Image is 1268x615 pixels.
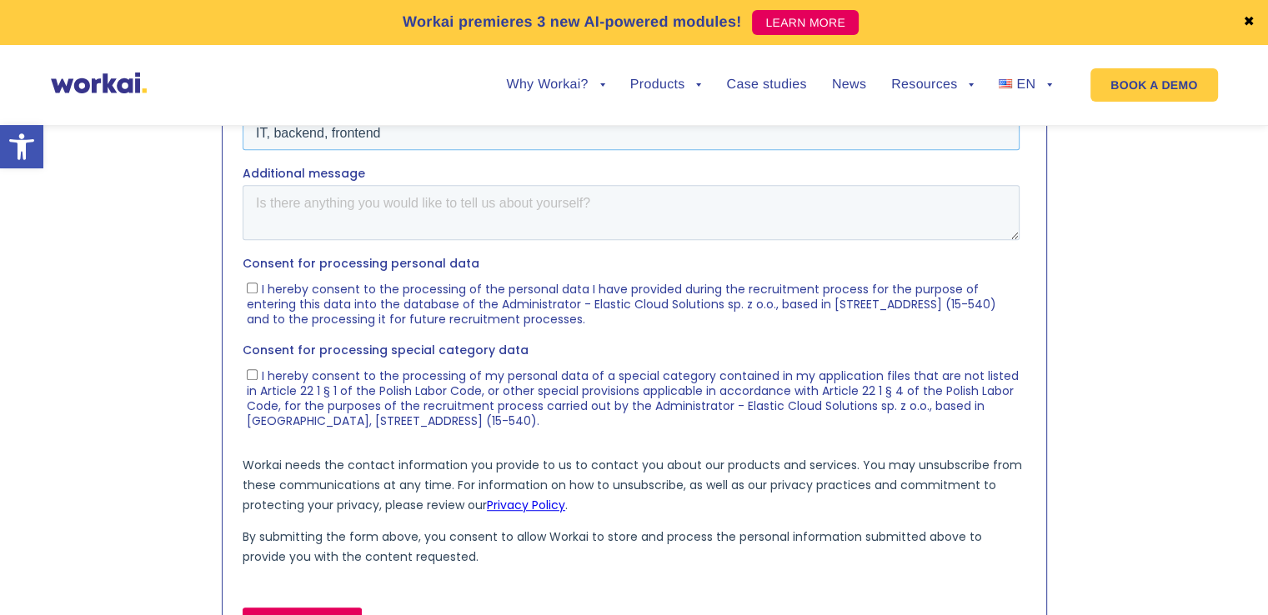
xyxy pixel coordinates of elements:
span: EN [1016,77,1035,92]
a: Resources [891,78,974,92]
a: ✖ [1243,16,1255,29]
a: News [832,78,866,92]
input: I hereby consent to the processing of the personal data I have provided during the recruitment pr... [4,459,15,470]
span: I hereby consent to the processing of the personal data I have provided during the recruitment pr... [4,457,754,504]
a: LEARN MORE [752,10,859,35]
input: Phone [392,88,777,122]
a: Why Workai? [506,78,604,92]
input: I hereby consent to the processing of my personal data of a special category contained in my appl... [4,546,15,557]
span: I hereby consent to the processing of my personal data of a special category contained in my appl... [4,544,776,606]
a: BOOK A DEMO [1090,68,1217,102]
a: Products [630,78,702,92]
input: Last name [392,20,777,53]
a: Case studies [726,78,806,92]
span: Mobile phone number [392,68,525,85]
p: Workai premieres 3 new AI-powered modules! [403,11,742,33]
